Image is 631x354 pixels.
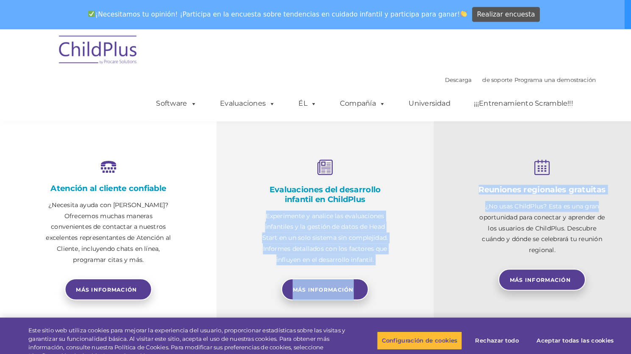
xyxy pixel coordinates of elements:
font: Atención al cliente confiable [49,178,161,187]
font: Este sitio web utiliza cookies para mejorar la experiencia del usuario, proporcionar estadísticas... [28,317,335,349]
a: Descarga [432,74,458,81]
font: Evaluaciones [214,96,258,104]
font: Configuración de cookies [370,327,444,334]
a: Más información [273,270,358,291]
a: ÉL [281,92,316,109]
font: Apellido [118,56,137,62]
font: Compañía [330,96,365,104]
button: Configuración de cookies [366,322,448,340]
a: Evaluaciones [205,92,276,109]
font: Más información [495,268,554,275]
button: Cerca [608,321,627,340]
font: Universidad [397,96,437,104]
font: Experimente y analice las evaluaciones infantiles y la gestión de datos de Head Start en un solo ... [254,205,376,256]
a: Universidad [388,92,446,109]
a: Software [143,92,200,109]
font: Más información [284,278,343,284]
font: ¡¡¡Entrenamiento Scramble!!! [460,96,556,104]
button: Aceptar todas las cookies [516,322,600,340]
a: Más información [63,270,147,291]
font: Incluya capturas de pantalla o imágenes que puedan ser útiles para proporcionar un contexto útil. [1,329,202,334]
a: ¡¡¡Entrenamiento Scramble!!! [451,92,564,109]
a: Más información [484,261,568,282]
img: ChildPlus de Procare Solutions [53,28,138,71]
font: Número de teléfono [118,91,166,97]
font: Evaluaciones del desarrollo infantil en ChildPlus [261,179,370,198]
font: Rechazar todo [461,327,503,334]
a: Programa una demostración [499,74,578,81]
button: Rechazar todo [456,322,509,340]
font: | [498,74,499,81]
a: Compañía [322,92,383,109]
font: Reuniones regionales gratuitas [464,179,587,188]
img: ✅ [86,10,92,17]
a: Realizar encuesta [458,7,524,22]
a: de soporte [468,74,498,81]
font: ¿Necesita ayuda con [PERSON_NAME]? Ofrecemos muchas maneras convenientes de contactar a nuestros ... [44,195,166,256]
font: ¿No usas ChildPlus? Esta es una gran oportunidad para conectar y aprender de los usuarios de Chil... [465,196,587,246]
font: Más información [74,278,133,284]
img: 👏 [447,10,453,17]
font: ÉL [290,96,298,104]
font: Software [152,96,182,104]
font: Aceptar todas las cookies [520,327,595,334]
font: Realizar encuesta [463,10,519,18]
font: ¡Necesitamos tu opinión! ¡Participa en la encuesta sobre tendencias en cuidado infantil y partici... [92,10,446,18]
